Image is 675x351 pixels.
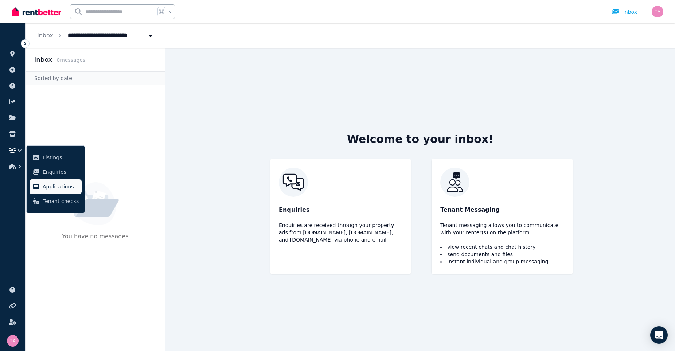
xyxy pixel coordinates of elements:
[37,32,53,39] a: Inbox
[43,182,79,191] span: Applications
[650,326,668,344] div: Open Intercom Messenger
[30,194,82,208] a: Tenant checks
[612,8,637,16] div: Inbox
[279,222,402,243] p: Enquiries are received through your property ads from [DOMAIN_NAME], [DOMAIN_NAME], and [DOMAIN_N...
[440,222,564,236] p: Tenant messaging allows you to communicate with your renter(s) on the platform.
[26,71,165,85] div: Sorted by date
[440,258,564,265] li: instant individual and group messaging
[43,153,79,162] span: Listings
[72,182,119,225] img: No Message Available
[30,179,82,194] a: Applications
[347,133,493,146] h2: Welcome to your inbox!
[168,9,171,15] span: k
[30,150,82,165] a: Listings
[440,206,500,214] span: Tenant Messaging
[279,206,402,214] p: Enquiries
[440,251,564,258] li: send documents and files
[26,23,166,48] nav: Breadcrumb
[62,232,128,254] p: You have no messages
[34,55,52,65] h2: Inbox
[652,6,663,17] img: Tony Africano
[440,168,564,197] img: RentBetter Inbox
[56,57,85,63] span: 0 message s
[12,6,61,17] img: RentBetter
[279,168,402,197] img: RentBetter Inbox
[30,165,82,179] a: Enquiries
[7,335,19,347] img: Tony Africano
[440,243,564,251] li: view recent chats and chat history
[43,168,79,176] span: Enquiries
[43,197,79,206] span: Tenant checks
